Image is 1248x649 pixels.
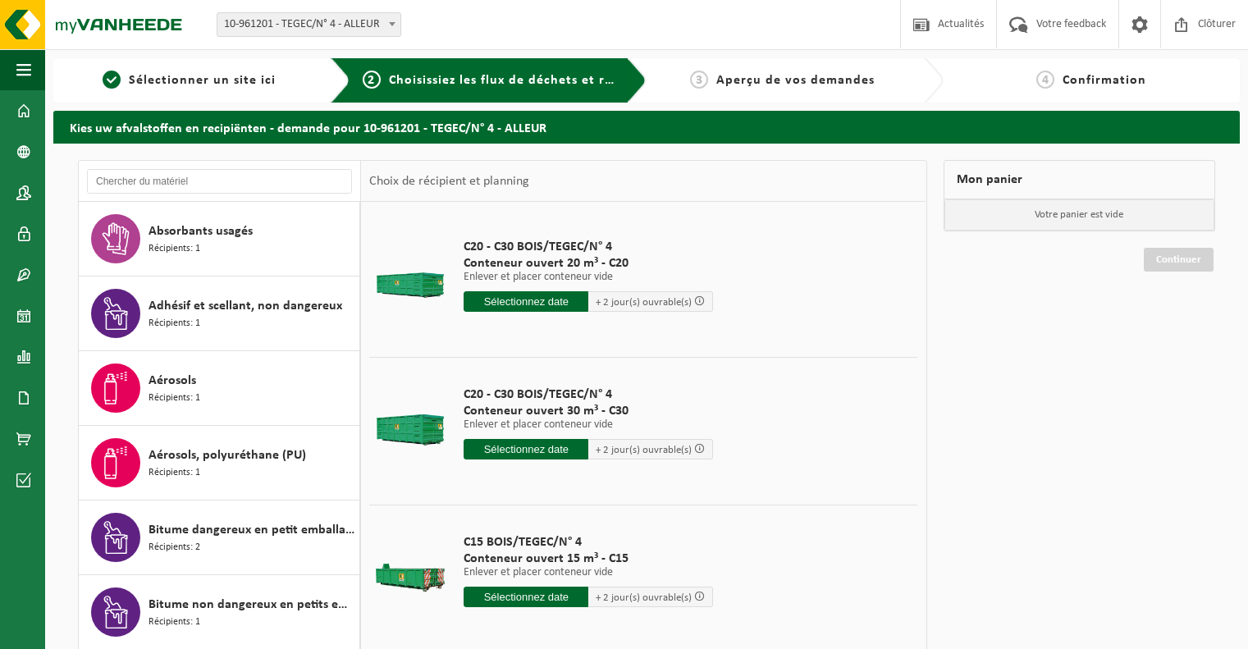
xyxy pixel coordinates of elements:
[464,567,713,578] p: Enlever et placer conteneur vide
[149,595,355,615] span: Bitume non dangereux en petits emballages
[363,71,381,89] span: 2
[464,272,713,283] p: Enlever et placer conteneur vide
[217,12,401,37] span: 10-961201 - TEGEC/N° 4 - ALLEUR
[79,202,360,277] button: Absorbants usagés Récipients: 1
[62,71,318,90] a: 1Sélectionner un site ici
[149,241,200,257] span: Récipients: 1
[149,371,196,391] span: Aérosols
[464,403,713,419] span: Conteneur ouvert 30 m³ - C30
[149,391,200,406] span: Récipients: 1
[596,445,692,455] span: + 2 jour(s) ouvrable(s)
[464,419,713,431] p: Enlever et placer conteneur vide
[464,439,588,459] input: Sélectionnez date
[79,426,360,500] button: Aérosols, polyuréthane (PU) Récipients: 1
[464,551,713,567] span: Conteneur ouvert 15 m³ - C15
[464,239,713,255] span: C20 - C30 BOIS/TEGEC/N° 4
[217,13,400,36] span: 10-961201 - TEGEC/N° 4 - ALLEUR
[464,587,588,607] input: Sélectionnez date
[79,351,360,426] button: Aérosols Récipients: 1
[716,74,875,87] span: Aperçu de vos demandes
[79,277,360,351] button: Adhésif et scellant, non dangereux Récipients: 1
[149,296,342,316] span: Adhésif et scellant, non dangereux
[464,386,713,403] span: C20 - C30 BOIS/TEGEC/N° 4
[690,71,708,89] span: 3
[1036,71,1054,89] span: 4
[464,291,588,312] input: Sélectionnez date
[944,199,1215,231] p: Votre panier est vide
[149,316,200,331] span: Récipients: 1
[103,71,121,89] span: 1
[464,255,713,272] span: Conteneur ouvert 20 m³ - C20
[389,74,662,87] span: Choisissiez les flux de déchets et récipients
[149,615,200,630] span: Récipients: 1
[464,534,713,551] span: C15 BOIS/TEGEC/N° 4
[79,500,360,575] button: Bitume dangereux en petit emballage Récipients: 2
[596,592,692,603] span: + 2 jour(s) ouvrable(s)
[149,465,200,481] span: Récipients: 1
[944,160,1216,199] div: Mon panier
[53,111,1240,143] h2: Kies uw afvalstoffen en recipiënten - demande pour 10-961201 - TEGEC/N° 4 - ALLEUR
[596,297,692,308] span: + 2 jour(s) ouvrable(s)
[149,222,253,241] span: Absorbants usagés
[1144,248,1214,272] a: Continuer
[129,74,276,87] span: Sélectionner un site ici
[87,169,352,194] input: Chercher du matériel
[149,446,306,465] span: Aérosols, polyuréthane (PU)
[361,161,537,202] div: Choix de récipient et planning
[149,540,200,555] span: Récipients: 2
[149,520,355,540] span: Bitume dangereux en petit emballage
[1063,74,1146,87] span: Confirmation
